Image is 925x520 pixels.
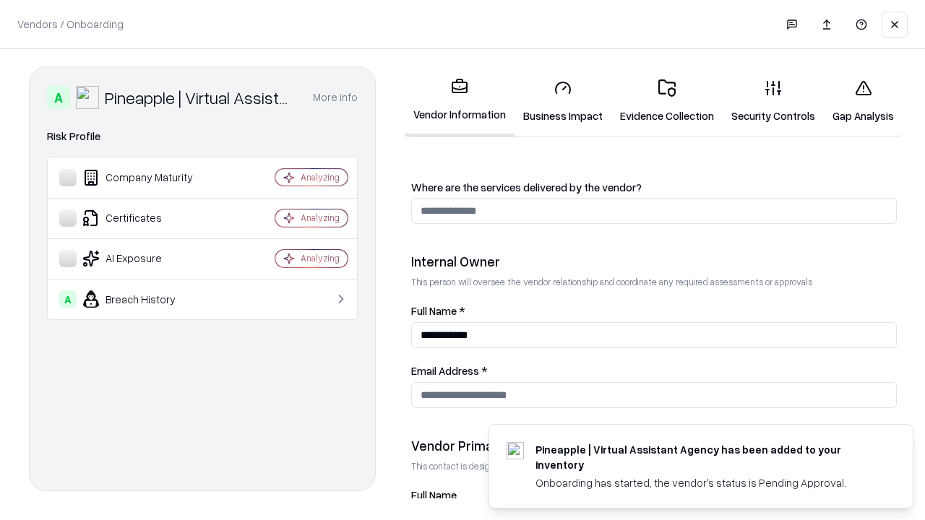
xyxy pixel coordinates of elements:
button: More info [313,84,358,110]
div: Analyzing [301,252,340,264]
a: Evidence Collection [611,68,723,135]
a: Vendor Information [405,66,515,136]
label: Email Address * [411,365,897,376]
div: AI Exposure [59,250,232,267]
div: Risk Profile [47,128,358,145]
label: Full Name [411,490,897,500]
div: Vendor Primary Contact [411,437,897,454]
div: A [47,86,70,109]
p: This person will oversee the vendor relationship and coordinate any required assessments or appro... [411,276,897,288]
div: Pineapple | Virtual Assistant Agency [105,86,296,109]
div: Certificates [59,209,232,227]
img: trypineapple.com [507,442,524,459]
div: Company Maturity [59,169,232,186]
div: Breach History [59,290,232,308]
div: Internal Owner [411,253,897,270]
a: Security Controls [723,68,824,135]
label: Full Name * [411,305,897,316]
img: Pineapple | Virtual Assistant Agency [76,86,99,109]
div: Analyzing [301,171,340,183]
a: Gap Analysis [824,68,903,135]
p: This contact is designated to receive the assessment request from Shift [411,460,897,472]
div: A [59,290,77,308]
div: Pineapple | Virtual Assistant Agency has been added to your inventory [535,442,878,472]
a: Business Impact [515,68,611,135]
div: Onboarding has started, the vendor's status is Pending Approval. [535,475,878,490]
p: Vendors / Onboarding [17,17,124,32]
div: Analyzing [301,212,340,224]
label: Where are the services delivered by the vendor? [411,182,897,193]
